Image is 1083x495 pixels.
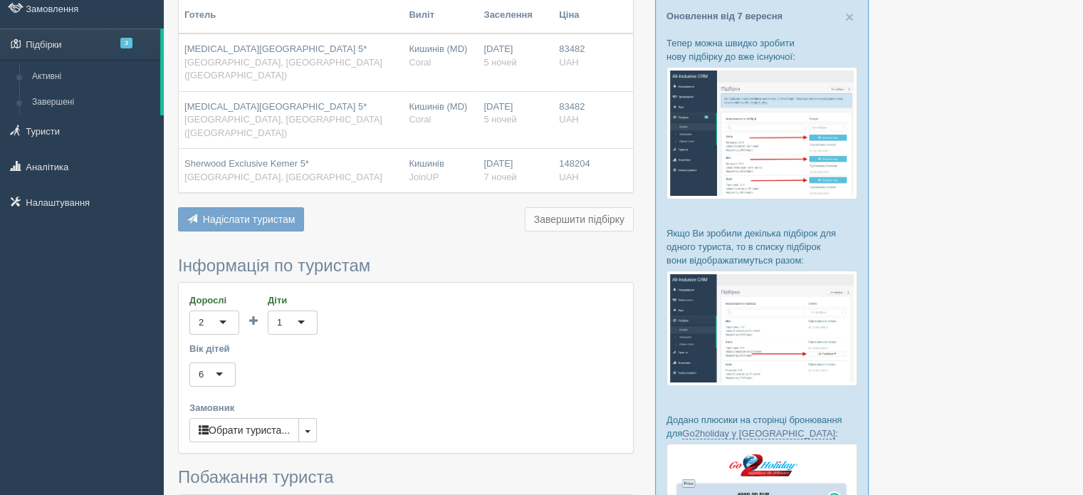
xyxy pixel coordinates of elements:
label: Вік дітей [189,342,622,355]
button: Надіслати туристам [178,207,304,231]
div: Кишинів (MD) [409,100,472,127]
span: 148204 [559,158,590,169]
span: [GEOGRAPHIC_DATA], [GEOGRAPHIC_DATA] ([GEOGRAPHIC_DATA]) [184,57,382,81]
span: 5 ночей [483,57,516,68]
a: Go2holiday у [GEOGRAPHIC_DATA] [682,428,835,439]
span: JoinUP [409,172,439,182]
div: 6 [199,368,204,382]
label: Замовник [189,401,622,415]
span: UAH [559,172,578,182]
div: 1 [277,316,282,330]
img: %D0%BF%D1%96%D0%B4%D0%B1%D1%96%D1%80%D0%BA%D0%B0-%D1%82%D1%83%D1%80%D0%B8%D1%81%D1%82%D1%83-%D1%8... [666,67,857,199]
span: × [845,9,854,25]
div: [DATE] [483,43,548,69]
span: [GEOGRAPHIC_DATA], [GEOGRAPHIC_DATA] [184,172,382,182]
p: Додано плюсики на сторінці бронювання для : [666,413,857,440]
div: [DATE] [483,157,548,184]
p: Тепер можна швидко зробити нову підбірку до вже існуючої: [666,36,857,63]
span: [MEDICAL_DATA][GEOGRAPHIC_DATA] 5* [184,43,367,54]
button: Close [845,9,854,24]
button: Завершити підбірку [525,207,634,231]
button: Обрати туриста... [189,418,299,442]
p: Якщо Ви зробили декілька підбірок для одного туриста, то в списку підбірок вони відображатимуться... [666,226,857,267]
img: %D0%BF%D1%96%D0%B4%D0%B1%D1%96%D1%80%D0%BA%D0%B8-%D0%B3%D1%80%D1%83%D0%BF%D0%B0-%D1%81%D1%80%D0%B... [666,271,857,385]
span: 83482 [559,43,585,54]
label: Діти [268,293,318,307]
span: 83482 [559,101,585,112]
label: Дорослі [189,293,239,307]
div: Кишинів [409,157,472,184]
a: Оновлення від 7 вересня [666,11,783,21]
h3: Інформація по туристам [178,256,634,275]
span: 5 ночей [483,114,516,125]
div: Кишинів (MD) [409,43,472,69]
span: [MEDICAL_DATA][GEOGRAPHIC_DATA] 5* [184,101,367,112]
div: [DATE] [483,100,548,127]
span: Coral [409,114,431,125]
span: Побажання туриста [178,467,334,486]
span: 3 [120,38,132,48]
a: Активні [26,64,160,90]
span: 7 ночей [483,172,516,182]
span: UAH [559,57,578,68]
span: UAH [559,114,578,125]
span: Sherwood Exclusive Kemer 5* [184,158,309,169]
span: Coral [409,57,431,68]
div: 2 [199,316,204,330]
a: Завершені [26,90,160,115]
span: Надіслати туристам [203,214,295,225]
span: [GEOGRAPHIC_DATA], [GEOGRAPHIC_DATA] ([GEOGRAPHIC_DATA]) [184,114,382,138]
